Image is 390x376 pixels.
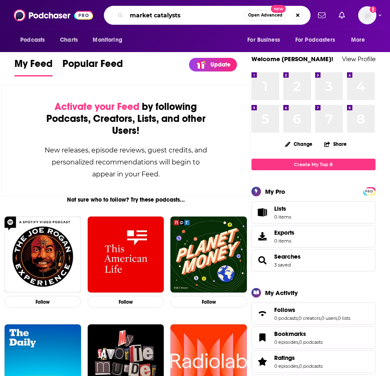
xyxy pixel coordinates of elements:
[321,315,337,321] a: 0 users
[274,205,286,212] span: Lists
[14,57,53,76] a: My Feed
[335,8,348,22] a: Show notifications dropdown
[265,188,285,195] div: My Pro
[298,339,299,345] span: ,
[295,34,335,46] span: For Podcasters
[274,330,306,338] span: Bookmarks
[55,32,83,48] a: Charts
[290,32,347,48] button: open menu
[299,315,321,321] a: 0 creators
[62,57,123,75] span: Popular Feed
[170,296,247,308] button: Follow
[274,315,298,321] a: 0 podcasts
[274,238,294,244] span: 0 items
[299,363,323,369] a: 0 podcasts
[271,5,286,13] span: New
[242,32,290,48] button: open menu
[324,136,347,152] button: Share
[211,61,230,68] p: Update
[20,34,45,46] span: Podcasts
[55,100,139,113] span: Activate your Feed
[315,8,329,22] a: Show notifications dropdown
[358,6,376,24] span: Logged in as ayhabernathy
[298,363,299,369] span: ,
[251,159,376,170] a: Create My Top 8
[62,57,123,76] a: Popular Feed
[251,249,376,271] span: Searches
[248,13,282,17] span: Open Advanced
[244,10,286,20] button: Open AdvancedNew
[5,296,81,308] button: Follow
[60,34,78,46] span: Charts
[251,201,376,224] a: Lists
[251,55,333,63] a: Welcome [PERSON_NAME]!
[274,363,298,369] a: 0 episodes
[274,354,295,362] span: Ratings
[351,34,365,46] span: More
[254,356,271,367] a: Ratings
[358,6,376,24] button: Show profile menu
[254,231,271,242] span: Exports
[299,339,323,345] a: 0 podcasts
[189,58,237,71] a: Update
[274,253,301,260] a: Searches
[251,225,376,247] a: Exports
[14,57,53,75] span: My Feed
[274,330,323,338] a: Bookmarks
[280,139,317,149] button: Change
[364,188,374,195] span: PRO
[274,354,323,362] a: Ratings
[364,188,374,194] a: PRO
[1,196,250,203] div: Not sure who to follow? Try these podcasts...
[274,262,291,268] a: 3 saved
[14,7,93,23] img: Podchaser - Follow, Share and Rate Podcasts
[88,296,164,308] button: Follow
[254,332,271,343] a: Bookmarks
[93,34,122,46] span: Monitoring
[358,6,376,24] img: User Profile
[251,326,376,349] span: Bookmarks
[247,34,280,46] span: For Business
[14,32,55,48] button: open menu
[274,229,294,236] span: Exports
[321,315,321,321] span: ,
[104,6,311,25] div: Search podcasts, credits, & more...
[43,144,208,180] div: New releases, episode reviews, guest credits, and personalized recommendations will begin to appe...
[251,350,376,373] span: Ratings
[274,205,291,212] span: Lists
[88,217,164,293] img: This American Life
[254,308,271,319] a: Follows
[87,32,133,48] button: open menu
[265,289,298,297] div: My Activity
[338,315,350,321] a: 0 lists
[274,214,291,220] span: 0 items
[370,6,376,13] svg: Add a profile image
[342,55,376,63] a: View Profile
[274,306,295,314] span: Follows
[43,101,208,137] div: by following Podcasts, Creators, Lists, and other Users!
[274,306,350,314] a: Follows
[5,217,81,293] img: The Joe Rogan Experience
[254,255,271,266] a: Searches
[127,9,244,22] input: Search podcasts, credits, & more...
[170,217,247,293] img: Planet Money
[274,339,298,345] a: 0 episodes
[337,315,338,321] span: ,
[251,302,376,325] span: Follows
[345,32,376,48] button: open menu
[254,207,271,218] span: Lists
